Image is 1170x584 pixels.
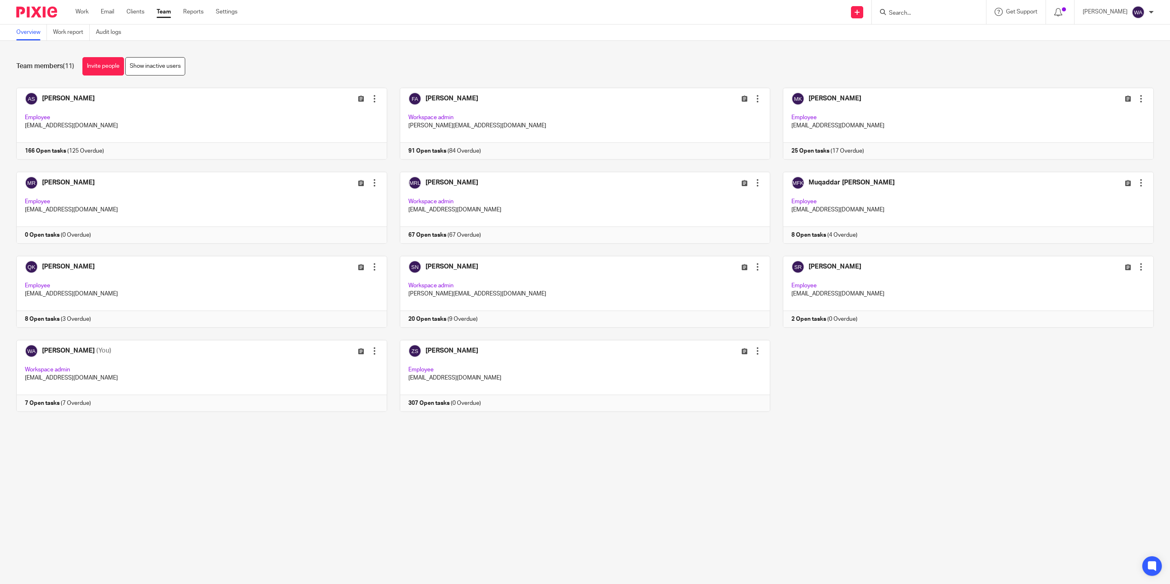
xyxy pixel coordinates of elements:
[183,8,204,16] a: Reports
[157,8,171,16] a: Team
[53,24,90,40] a: Work report
[63,63,74,69] span: (11)
[216,8,237,16] a: Settings
[82,57,124,75] a: Invite people
[16,62,74,71] h1: Team members
[1083,8,1128,16] p: [PERSON_NAME]
[126,8,144,16] a: Clients
[75,8,89,16] a: Work
[1132,6,1145,19] img: svg%3E
[16,7,57,18] img: Pixie
[888,10,962,17] input: Search
[16,24,47,40] a: Overview
[1006,9,1037,15] span: Get Support
[101,8,114,16] a: Email
[96,24,127,40] a: Audit logs
[125,57,185,75] a: Show inactive users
